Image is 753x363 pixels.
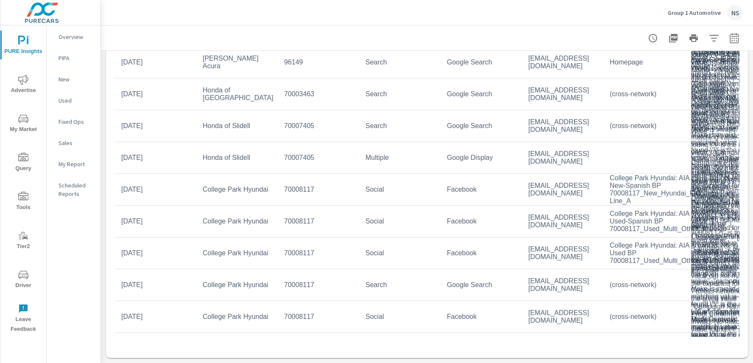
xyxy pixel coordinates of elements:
td: (cross-network) [603,274,684,296]
td: [EMAIL_ADDRESS][DOMAIN_NAME] [522,207,603,236]
td: [DATE] [114,147,196,168]
td: College Park Hyundai: AIA Used-Spanish BP 70008117_Used_Multi_Other_A [603,203,684,240]
span: Advertise [3,75,44,95]
td: [DATE] [114,306,196,327]
span: PURE Insights [3,36,44,56]
div: My Report [47,158,100,170]
td: 70007405 [277,147,359,168]
td: 70007405 [277,115,359,137]
td: Facebook [440,306,522,327]
span: Leave Feedback [3,304,44,334]
td: Social [359,211,440,232]
p: Sales [59,139,94,147]
td: [EMAIL_ADDRESS][DOMAIN_NAME] [522,175,603,204]
p: Overview [59,33,94,41]
p: Group 1 Automotive [668,9,721,17]
p: My Report [59,160,94,168]
td: Social [359,243,440,264]
span: Tier2 [3,231,44,251]
td: Honda of [GEOGRAPHIC_DATA] [196,80,277,109]
td: Facebook [440,211,522,232]
td: College Park Hyundai [196,243,277,264]
td: 70008117 [277,243,359,264]
td: Google Search [440,115,522,137]
td: [PERSON_NAME] Acura [196,48,277,77]
button: Apply Filters [706,30,722,47]
td: [DATE] [114,52,196,73]
td: College Park Hyundai [196,274,277,296]
td: Multiple [359,147,440,168]
div: Used [47,94,100,107]
div: Fixed Ops [47,115,100,128]
td: College Park Hyundai: AIA New-Spanish BP 70008117_New_Hyundai_Full Line_A [603,168,684,212]
td: (cross-network) [603,115,684,137]
td: Google Search [440,274,522,296]
td: [DATE] [114,274,196,296]
td: Social [359,306,440,327]
td: [DATE] [114,115,196,137]
p: Scheduled Reports [59,181,94,198]
span: Tools [3,192,44,212]
td: [EMAIL_ADDRESS][DOMAIN_NAME] [522,48,603,77]
td: Search [359,274,440,296]
td: [EMAIL_ADDRESS][DOMAIN_NAME] [522,112,603,140]
span: Query [3,153,44,173]
td: 70008117 [277,306,359,327]
td: College Park Hyundai [196,211,277,232]
button: "Export Report to PDF" [665,30,682,47]
td: [DATE] [114,243,196,264]
td: 70008117 [277,179,359,200]
p: PIPA [59,54,94,62]
td: Social [359,179,440,200]
td: 70008117 [277,211,359,232]
td: (cross-network) [603,306,684,327]
td: [EMAIL_ADDRESS][DOMAIN_NAME] [522,302,603,331]
td: Google Search [440,52,522,73]
td: [EMAIL_ADDRESS][DOMAIN_NAME] [522,239,603,268]
div: Overview [47,31,100,43]
td: Search [359,115,440,137]
td: College Park Hyundai [196,306,277,327]
td: Google Display [440,147,522,168]
td: [EMAIL_ADDRESS][DOMAIN_NAME] [522,271,603,299]
span: Driver [3,270,44,290]
td: (cross-network) [603,84,684,105]
td: [DATE] [114,84,196,105]
td: [EMAIL_ADDRESS][DOMAIN_NAME] [522,334,603,363]
td: Google Search [440,84,522,105]
td: College Park Hyundai: AIA Used BP 70008117_Used_Multi_Other_A [603,235,684,271]
div: New [47,73,100,86]
td: [DATE] [114,179,196,200]
p: Used [59,96,94,105]
td: 70003463 [277,84,359,105]
td: Homepage [603,52,684,73]
div: PIPA [47,52,100,64]
td: Search [359,84,440,105]
p: New [59,75,94,84]
td: Search [359,52,440,73]
td: Honda of Slidell [196,115,277,137]
td: [EMAIL_ADDRESS][DOMAIN_NAME] [522,80,603,109]
td: Facebook [440,243,522,264]
div: Scheduled Reports [47,179,100,200]
td: 96149 [277,52,359,73]
button: Print Report [685,30,702,47]
td: [DATE] [114,211,196,232]
div: Sales [47,137,100,149]
td: [EMAIL_ADDRESS][DOMAIN_NAME] [522,143,603,172]
p: Fixed Ops [59,117,94,126]
td: College Park Hyundai [196,179,277,200]
span: My Market [3,114,44,134]
td: Facebook [440,179,522,200]
td: Honda of Slidell [196,147,277,168]
button: Select Date Range [726,30,743,47]
div: nav menu [0,25,46,338]
div: NS [728,5,743,20]
td: [PERSON_NAME] Honda [196,334,277,363]
td: 70008117 [277,274,359,296]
